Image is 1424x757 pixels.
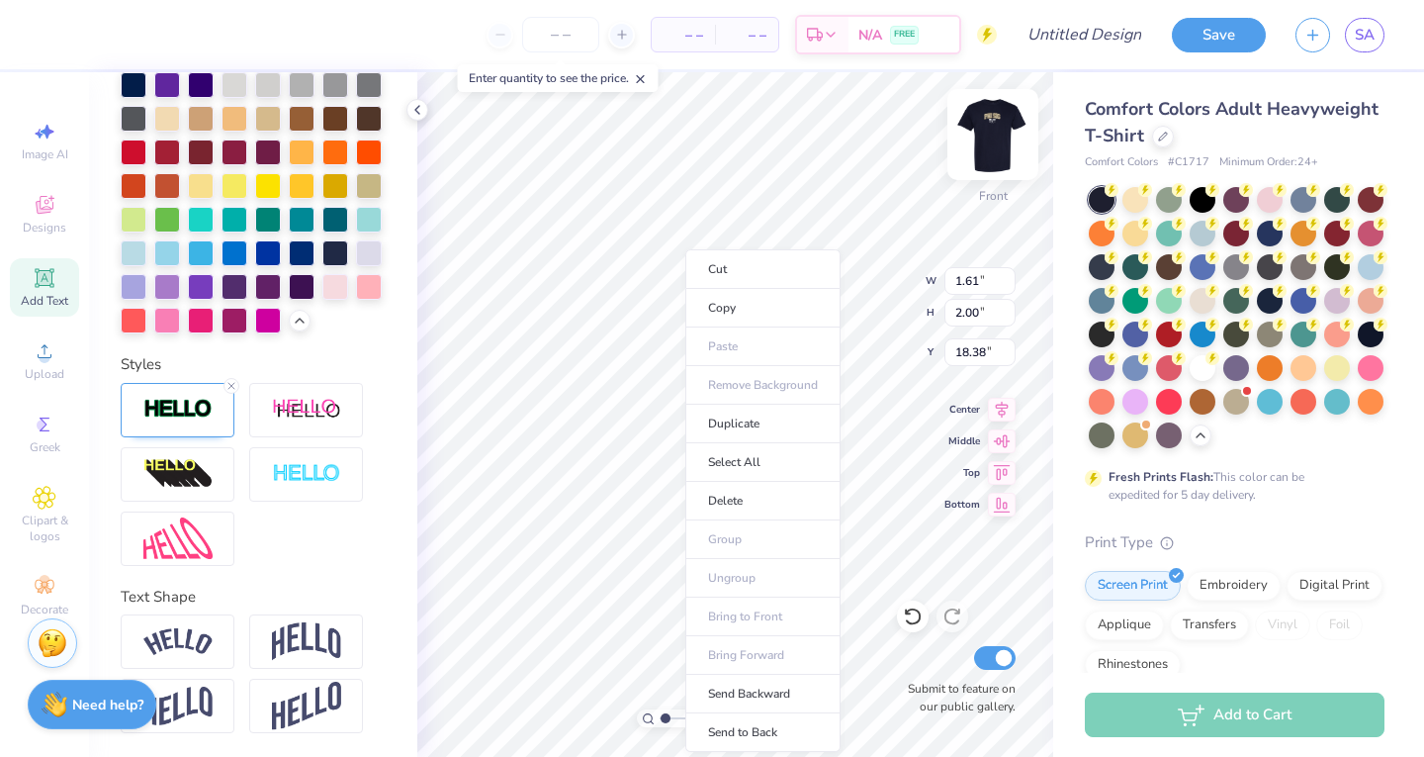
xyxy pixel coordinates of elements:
span: Comfort Colors Adult Heavyweight T-Shirt [1085,97,1379,147]
div: Rhinestones [1085,650,1181,680]
input: Untitled Design [1012,15,1157,54]
span: – – [727,25,766,46]
span: Middle [944,434,980,448]
button: Save [1172,18,1266,52]
span: Greek [30,439,60,455]
li: Send to Back [685,713,841,752]
span: Designs [23,220,66,236]
span: Clipart & logos [10,513,79,544]
div: Applique [1085,611,1164,640]
div: Front [979,187,1008,205]
img: Flag [143,687,213,725]
div: Text Shape [121,586,386,609]
div: Enter quantity to see the price. [458,64,659,92]
strong: Fresh Prints Flash: [1109,469,1213,485]
li: Cut [685,249,841,289]
span: – – [664,25,703,46]
img: 3d Illusion [143,458,213,490]
img: Stroke [143,398,213,421]
div: Transfers [1170,611,1249,640]
li: Send Backward [685,675,841,713]
li: Duplicate [685,405,841,443]
div: This color can be expedited for 5 day delivery. [1109,468,1352,504]
div: Screen Print [1085,571,1181,601]
label: Submit to feature on our public gallery. [897,680,1016,715]
strong: Need help? [72,696,143,714]
span: Top [944,466,980,480]
a: SA [1345,18,1384,52]
span: Add Text [21,293,68,309]
span: Minimum Order: 24 + [1219,154,1318,171]
div: Styles [121,353,386,376]
li: Select All [685,443,841,482]
img: Front [953,95,1032,174]
span: N/A [858,25,882,46]
span: Bottom [944,498,980,512]
div: Vinyl [1255,611,1310,640]
span: SA [1355,24,1375,47]
img: Rise [272,682,341,730]
div: Foil [1316,611,1363,640]
div: Embroidery [1187,571,1281,601]
img: Free Distort [143,518,213,560]
img: Arch [272,622,341,660]
div: Print Type [1085,531,1384,554]
span: Upload [25,366,64,382]
li: Copy [685,289,841,328]
img: Shadow [272,398,341,423]
input: – – [522,17,599,52]
li: Delete [685,482,841,520]
img: Negative Space [272,463,341,486]
span: # C1717 [1168,154,1209,171]
img: Arc [143,628,213,655]
span: FREE [894,28,915,42]
span: Image AI [22,146,68,162]
span: Comfort Colors [1085,154,1158,171]
span: Decorate [21,602,68,617]
div: Digital Print [1287,571,1382,601]
span: Center [944,403,980,417]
